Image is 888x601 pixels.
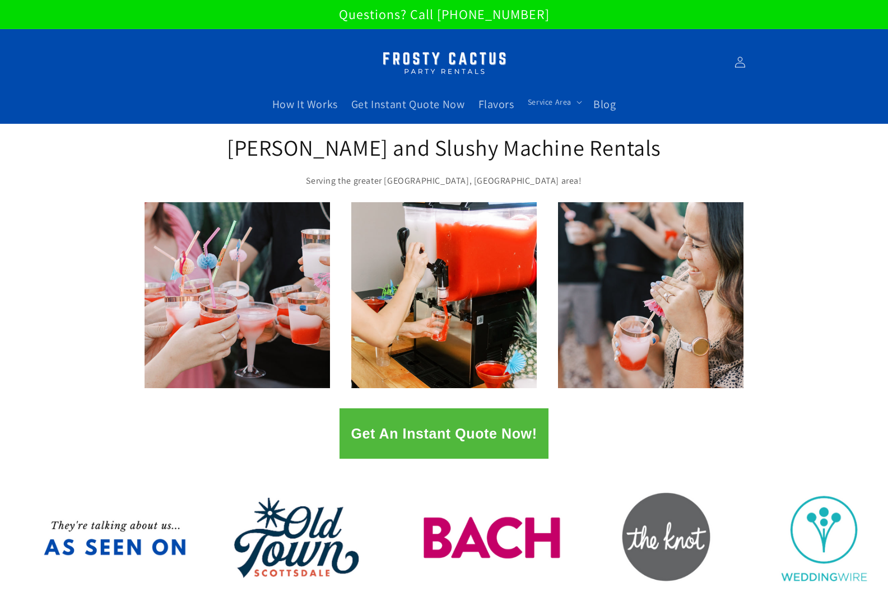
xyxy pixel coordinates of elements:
span: Get Instant Quote Now [351,97,465,111]
a: Flavors [472,90,521,118]
span: Blog [593,97,616,111]
span: Flavors [478,97,514,111]
h2: [PERSON_NAME] and Slushy Machine Rentals [226,133,663,162]
button: Get An Instant Quote Now! [340,408,548,459]
summary: Service Area [521,90,587,114]
p: Serving the greater [GEOGRAPHIC_DATA], [GEOGRAPHIC_DATA] area! [226,173,663,189]
span: How It Works [272,97,338,111]
a: Get Instant Quote Now [345,90,472,118]
span: Service Area [528,97,571,107]
a: Blog [587,90,622,118]
img: Margarita Machine Rental in Scottsdale, Phoenix, Tempe, Chandler, Gilbert, Mesa and Maricopa [374,45,514,80]
a: How It Works [266,90,345,118]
